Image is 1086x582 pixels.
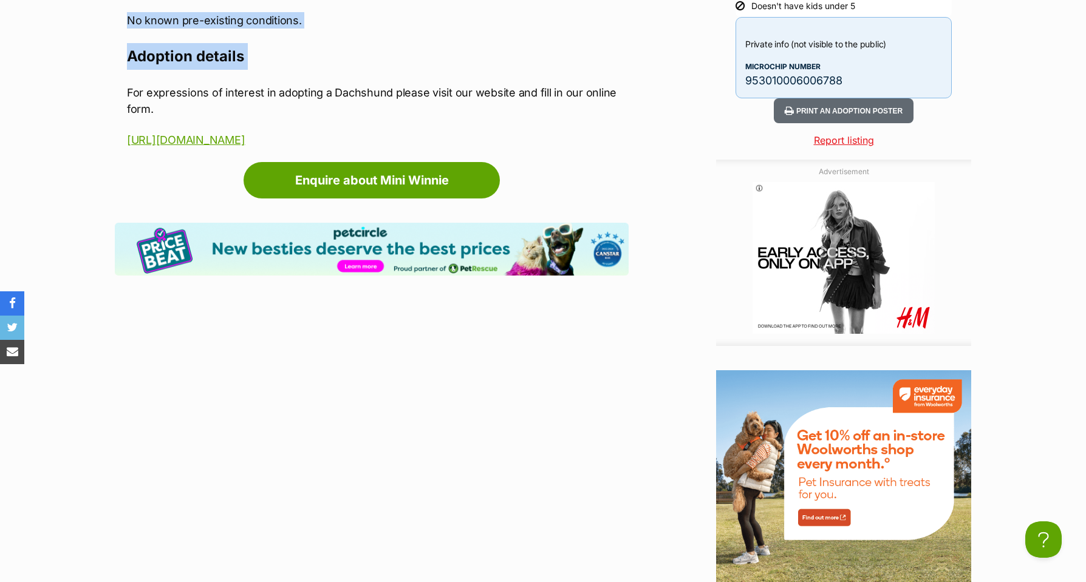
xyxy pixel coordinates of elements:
p: No known pre-existing conditions. [127,12,629,29]
button: Print an adoption poster [774,98,914,123]
p: Private info (not visible to the public) [745,38,942,50]
div: Advertisement [716,160,971,346]
iframe: Help Scout Beacon - Open [1025,521,1062,558]
p: 953010006006788 [745,72,942,89]
a: Enquire about Mini Winnie [244,162,500,198]
a: Report listing [716,133,971,147]
img: Pet Circle promo banner [115,223,629,276]
p: For expressions of interest in adopting a Dachshund please visit our website and fill in our onli... [127,84,629,117]
p: Microchip number [745,61,942,72]
h2: Adoption details [127,43,629,70]
iframe: Advertisement [753,182,935,334]
a: [URL][DOMAIN_NAME] [127,134,245,146]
